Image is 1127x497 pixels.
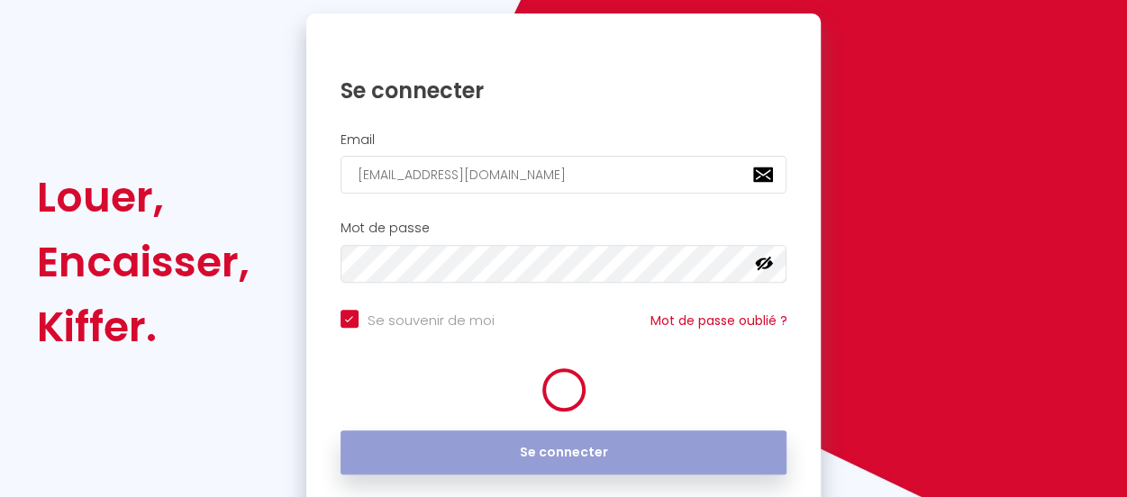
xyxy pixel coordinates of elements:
div: Kiffer. [37,294,250,359]
div: Encaisser, [37,230,250,294]
h2: Email [341,132,787,148]
h2: Mot de passe [341,221,787,236]
a: Mot de passe oublié ? [650,312,786,330]
button: Ouvrir le widget de chat LiveChat [14,7,68,61]
h1: Se connecter [341,77,787,104]
button: Se connecter [341,430,787,475]
div: Louer, [37,165,250,230]
input: Ton Email [341,156,787,194]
